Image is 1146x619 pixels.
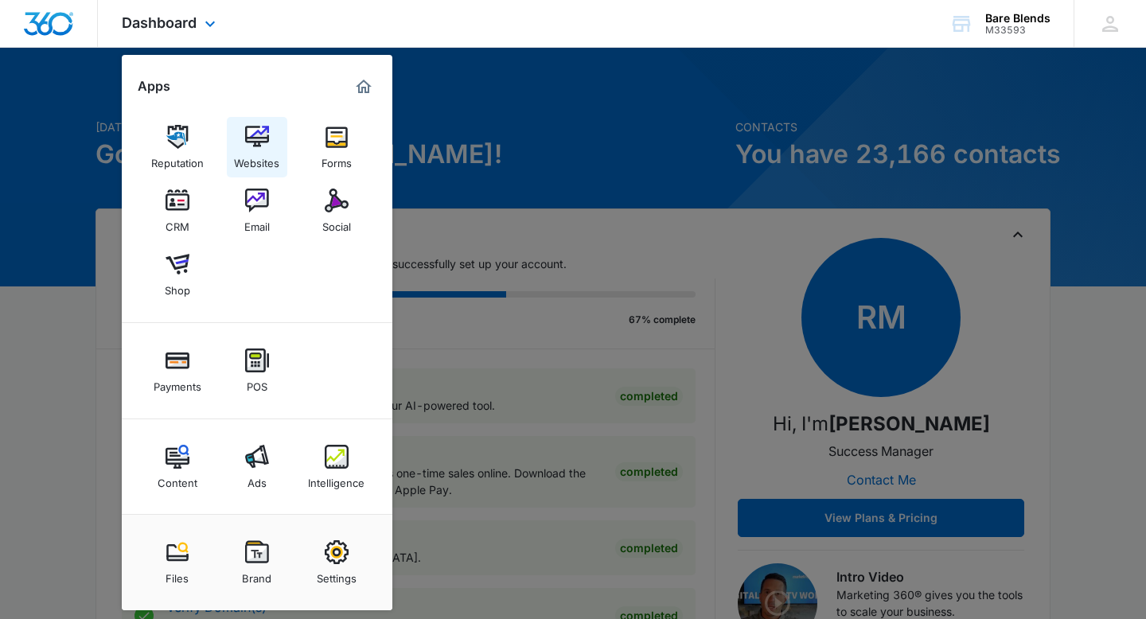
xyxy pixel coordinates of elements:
[147,181,208,241] a: CRM
[242,564,271,585] div: Brand
[244,212,270,233] div: Email
[227,437,287,497] a: Ads
[165,276,190,297] div: Shop
[158,469,197,489] div: Content
[322,212,351,233] div: Social
[306,181,367,241] a: Social
[122,14,197,31] span: Dashboard
[227,532,287,593] a: Brand
[166,212,189,233] div: CRM
[985,12,1050,25] div: account name
[306,532,367,593] a: Settings
[138,79,170,94] h2: Apps
[306,437,367,497] a: Intelligence
[151,149,204,169] div: Reputation
[166,564,189,585] div: Files
[147,244,208,305] a: Shop
[147,532,208,593] a: Files
[227,181,287,241] a: Email
[351,74,376,99] a: Marketing 360® Dashboard
[322,149,352,169] div: Forms
[985,25,1050,36] div: account id
[227,341,287,401] a: POS
[147,117,208,177] a: Reputation
[147,341,208,401] a: Payments
[247,372,267,393] div: POS
[306,117,367,177] a: Forms
[308,469,364,489] div: Intelligence
[317,564,357,585] div: Settings
[154,372,201,393] div: Payments
[227,117,287,177] a: Websites
[234,149,279,169] div: Websites
[248,469,267,489] div: Ads
[147,437,208,497] a: Content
